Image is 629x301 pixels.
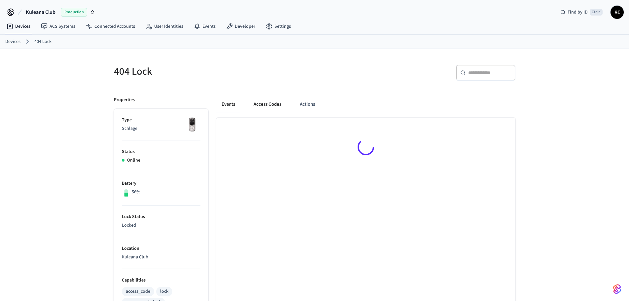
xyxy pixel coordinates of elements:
a: Events [189,20,221,32]
a: User Identities [140,20,189,32]
h5: 404 Lock [114,65,311,78]
p: 56% [132,189,140,196]
button: Events [216,96,240,112]
a: Devices [5,38,20,45]
span: Find by ID [568,9,588,16]
p: Type [122,117,200,124]
a: Settings [261,20,296,32]
a: 404 Lock [34,38,52,45]
button: KC [611,6,624,19]
span: Production [61,8,87,17]
p: Schlage [122,125,200,132]
img: SeamLogoGradient.69752ec5.svg [613,284,621,294]
div: access_code [126,288,150,295]
div: Find by IDCtrl K [555,6,608,18]
p: Locked [122,222,200,229]
p: Lock Status [122,213,200,220]
p: Kuleana Club [122,254,200,261]
span: Kuleana Club [26,8,55,16]
p: Properties [114,96,135,103]
img: Yale Assure Touchscreen Wifi Smart Lock, Satin Nickel, Front [184,117,200,133]
a: Developer [221,20,261,32]
button: Actions [295,96,320,112]
p: Status [122,148,200,155]
span: Ctrl K [590,9,603,16]
button: Access Codes [248,96,287,112]
span: KC [611,6,623,18]
div: ant example [216,96,515,112]
a: Connected Accounts [81,20,140,32]
div: lock [160,288,168,295]
p: Online [127,157,140,164]
p: Location [122,245,200,252]
p: Battery [122,180,200,187]
a: Devices [1,20,36,32]
a: ACS Systems [36,20,81,32]
p: Capabilities [122,277,200,284]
